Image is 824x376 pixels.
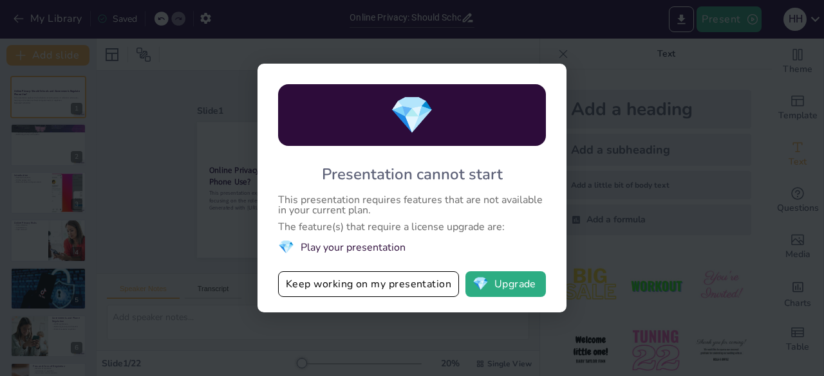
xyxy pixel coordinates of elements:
[465,271,546,297] button: diamondUpgrade
[278,238,546,256] li: Play your presentation
[278,222,546,232] div: The feature(s) that require a license upgrade are:
[278,238,294,256] span: diamond
[389,91,435,140] span: diamond
[278,271,459,297] button: Keep working on my presentation
[322,164,503,184] div: Presentation cannot start
[278,195,546,215] div: This presentation requires features that are not available in your current plan.
[473,278,489,291] span: diamond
